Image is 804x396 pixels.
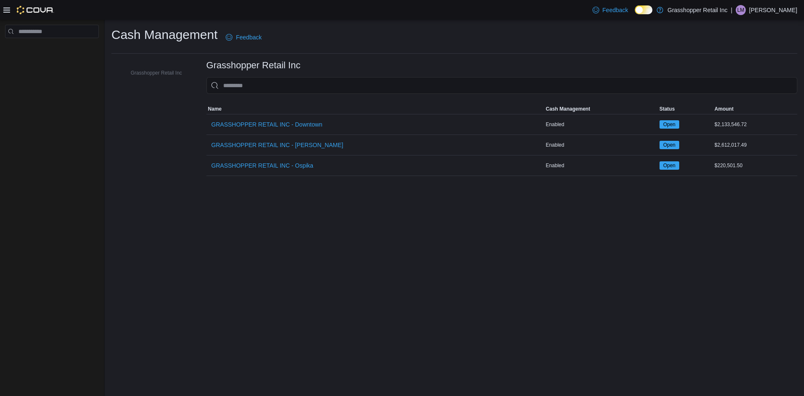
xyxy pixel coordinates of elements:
[663,162,675,169] span: Open
[736,5,746,15] div: L M
[5,40,99,60] nav: Complex example
[663,141,675,149] span: Open
[206,104,544,114] button: Name
[660,161,679,170] span: Open
[660,120,679,129] span: Open
[544,119,657,129] div: Enabled
[635,5,652,14] input: Dark Mode
[714,106,733,112] span: Amount
[713,104,797,114] button: Amount
[211,120,322,129] span: GRASSHOPPER RETAIL INC - Downtown
[208,106,222,112] span: Name
[713,119,797,129] div: $2,133,546.72
[544,140,657,150] div: Enabled
[713,140,797,150] div: $2,612,017.49
[660,106,675,112] span: Status
[208,157,317,174] button: GRASSHOPPER RETAIL INC - Ospika
[713,160,797,171] div: $220,501.50
[546,106,590,112] span: Cash Management
[589,2,631,18] a: Feedback
[667,5,727,15] p: Grasshopper Retail Inc
[737,5,745,15] span: LM
[211,161,314,170] span: GRASSHOPPER RETAIL INC - Ospika
[222,29,265,46] a: Feedback
[663,121,675,128] span: Open
[731,5,732,15] p: |
[111,26,217,43] h1: Cash Management
[660,141,679,149] span: Open
[131,70,182,76] span: Grasshopper Retail Inc
[211,141,343,149] span: GRASSHOPPER RETAIL INC - [PERSON_NAME]
[208,137,347,153] button: GRASSHOPPER RETAIL INC - [PERSON_NAME]
[236,33,261,41] span: Feedback
[544,104,657,114] button: Cash Management
[658,104,713,114] button: Status
[206,77,797,94] input: This is a search bar. As you type, the results lower in the page will automatically filter.
[544,160,657,171] div: Enabled
[749,5,797,15] p: [PERSON_NAME]
[119,68,186,78] button: Grasshopper Retail Inc
[603,6,628,14] span: Feedback
[206,60,301,70] h3: Grasshopper Retail Inc
[17,6,54,14] img: Cova
[208,116,326,133] button: GRASSHOPPER RETAIL INC - Downtown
